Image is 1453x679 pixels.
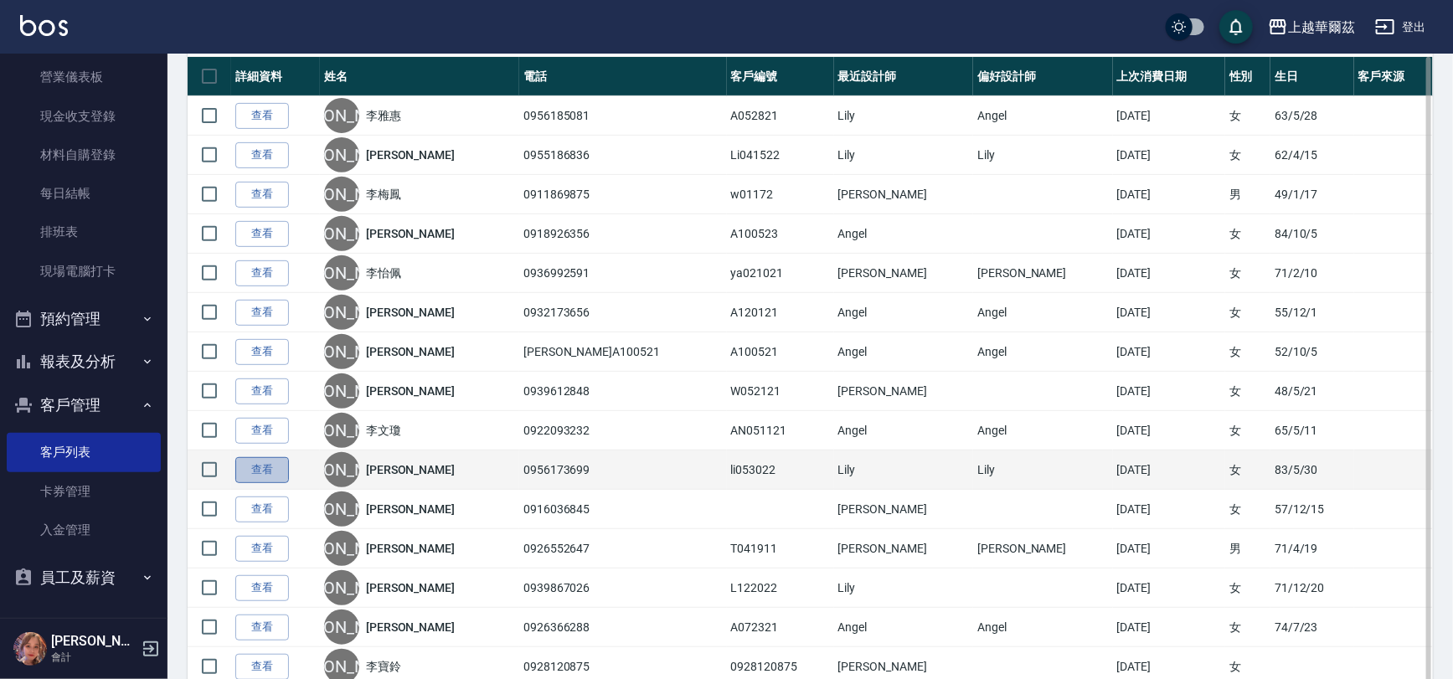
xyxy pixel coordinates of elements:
[519,411,727,450] td: 0922093232
[7,58,161,96] a: 營業儀表板
[7,340,161,383] button: 報表及分析
[834,57,974,96] th: 最近設計師
[727,293,834,332] td: A120121
[1225,214,1270,254] td: 女
[1113,293,1225,332] td: [DATE]
[366,304,455,321] a: [PERSON_NAME]
[7,174,161,213] a: 每日結帳
[1270,568,1354,608] td: 71/12/20
[1113,57,1225,96] th: 上次消費日期
[231,57,320,96] th: 詳細資料
[1270,411,1354,450] td: 65/5/11
[834,214,974,254] td: Angel
[519,293,727,332] td: 0932173656
[235,575,289,601] a: 查看
[1288,17,1355,38] div: 上越華爾茲
[727,96,834,136] td: A052821
[727,529,834,568] td: T041911
[324,570,359,605] div: [PERSON_NAME]
[366,540,455,557] a: [PERSON_NAME]
[366,461,455,478] a: [PERSON_NAME]
[727,254,834,293] td: ya021021
[51,650,137,665] p: 會計
[1113,254,1225,293] td: [DATE]
[7,511,161,549] a: 入金管理
[1225,411,1270,450] td: 女
[324,373,359,409] div: [PERSON_NAME]
[366,225,455,242] a: [PERSON_NAME]
[7,297,161,341] button: 預約管理
[235,182,289,208] a: 查看
[1225,254,1270,293] td: 女
[973,254,1113,293] td: [PERSON_NAME]
[1270,136,1354,175] td: 62/4/15
[727,450,834,490] td: li053022
[834,568,974,608] td: Lily
[1261,10,1362,44] button: 上越華爾茲
[727,214,834,254] td: A100523
[519,608,727,647] td: 0926366288
[834,529,974,568] td: [PERSON_NAME]
[1354,57,1433,96] th: 客戶來源
[235,378,289,404] a: 查看
[973,450,1113,490] td: Lily
[1270,529,1354,568] td: 71/4/19
[1225,529,1270,568] td: 男
[727,136,834,175] td: Li041522
[7,556,161,599] button: 員工及薪資
[1113,608,1225,647] td: [DATE]
[366,422,401,439] a: 李文瓊
[727,608,834,647] td: A072321
[1225,450,1270,490] td: 女
[51,633,137,650] h5: [PERSON_NAME]
[727,332,834,372] td: A100521
[366,343,455,360] a: [PERSON_NAME]
[1270,254,1354,293] td: 71/2/10
[973,332,1113,372] td: Angel
[1225,332,1270,372] td: 女
[834,254,974,293] td: [PERSON_NAME]
[324,610,359,645] div: [PERSON_NAME]
[1113,175,1225,214] td: [DATE]
[1270,450,1354,490] td: 83/5/30
[235,221,289,247] a: 查看
[7,136,161,174] a: 材料自購登錄
[366,501,455,517] a: [PERSON_NAME]
[366,383,455,399] a: [PERSON_NAME]
[519,372,727,411] td: 0939612848
[834,332,974,372] td: Angel
[519,332,727,372] td: [PERSON_NAME]A100521
[235,496,289,522] a: 查看
[235,339,289,365] a: 查看
[1219,10,1253,44] button: save
[235,615,289,640] a: 查看
[1225,175,1270,214] td: 男
[1270,214,1354,254] td: 84/10/5
[1113,529,1225,568] td: [DATE]
[235,418,289,444] a: 查看
[834,411,974,450] td: Angel
[519,450,727,490] td: 0956173699
[1270,332,1354,372] td: 52/10/5
[834,175,974,214] td: [PERSON_NAME]
[973,96,1113,136] td: Angel
[1225,136,1270,175] td: 女
[13,632,47,666] img: Person
[235,260,289,286] a: 查看
[1270,608,1354,647] td: 74/7/23
[324,98,359,133] div: [PERSON_NAME]
[366,107,401,124] a: 李雅惠
[1225,608,1270,647] td: 女
[1113,214,1225,254] td: [DATE]
[7,213,161,251] a: 排班表
[1225,57,1270,96] th: 性別
[1270,57,1354,96] th: 生日
[7,383,161,427] button: 客戶管理
[235,142,289,168] a: 查看
[20,15,68,36] img: Logo
[7,472,161,511] a: 卡券管理
[519,57,727,96] th: 電話
[1225,372,1270,411] td: 女
[973,293,1113,332] td: Angel
[324,295,359,330] div: [PERSON_NAME]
